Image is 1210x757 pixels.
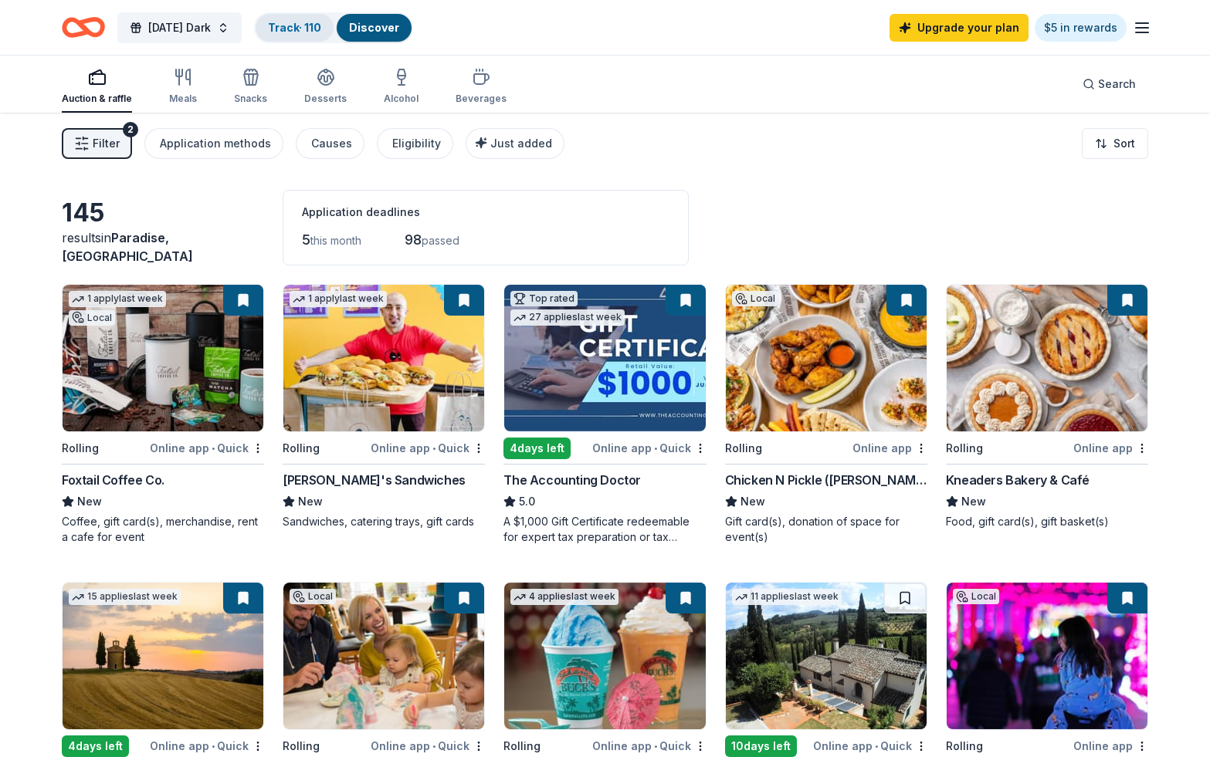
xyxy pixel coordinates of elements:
[62,9,105,46] a: Home
[953,589,999,604] div: Local
[302,231,310,248] span: 5
[503,471,641,489] div: The Accounting Doctor
[725,514,927,545] div: Gift card(s), donation of space for event(s)
[298,492,323,511] span: New
[592,438,707,458] div: Online app Quick
[947,285,1147,431] img: Image for Kneaders Bakery & Café
[654,442,657,455] span: •
[490,137,552,150] span: Just added
[63,285,263,431] img: Image for Foxtail Coffee Co.
[150,438,264,458] div: Online app Quick
[510,291,578,306] div: Top rated
[62,284,264,545] a: Image for Foxtail Coffee Co.1 applylast weekLocalRollingOnline app•QuickFoxtail Coffee Co.NewCoff...
[311,134,352,153] div: Causes
[503,737,541,755] div: Rolling
[283,285,484,431] img: Image for Ike's Sandwiches
[283,737,320,755] div: Rolling
[946,514,1148,529] div: Food, gift card(s), gift basket(s)
[947,583,1147,729] img: Image for Glittering Lights
[77,492,102,511] span: New
[62,93,132,105] div: Auction & raffle
[268,21,321,34] a: Track· 110
[62,62,132,113] button: Auction & raffle
[290,589,336,604] div: Local
[1035,14,1127,42] a: $5 in rewards
[504,285,705,431] img: Image for The Accounting Doctor
[725,735,797,757] div: 10 days left
[148,19,211,37] span: [DATE] Dark
[946,737,983,755] div: Rolling
[63,583,263,729] img: Image for AF Travel Ideas
[254,12,413,43] button: Track· 110Discover
[234,62,267,113] button: Snacks
[456,93,507,105] div: Beverages
[62,735,129,757] div: 4 days left
[62,439,99,458] div: Rolling
[725,439,762,458] div: Rolling
[1073,736,1148,755] div: Online app
[384,93,419,105] div: Alcohol
[510,589,619,605] div: 4 applies last week
[732,589,842,605] div: 11 applies last week
[169,93,197,105] div: Meals
[62,230,193,264] span: Paradise, [GEOGRAPHIC_DATA]
[392,134,441,153] div: Eligibility
[302,203,669,221] div: Application deadlines
[212,740,215,752] span: •
[69,310,115,326] div: Local
[852,438,927,458] div: Online app
[422,234,459,247] span: passed
[741,492,765,511] span: New
[725,471,927,489] div: Chicken N Pickle ([PERSON_NAME])
[503,438,571,459] div: 4 days left
[405,231,422,248] span: 98
[371,736,485,755] div: Online app Quick
[169,62,197,113] button: Meals
[726,285,927,431] img: Image for Chicken N Pickle (Henderson)
[1082,128,1148,159] button: Sort
[283,471,466,489] div: [PERSON_NAME]'s Sandwiches
[283,439,320,458] div: Rolling
[946,439,983,458] div: Rolling
[62,128,132,159] button: Filter2
[69,291,166,307] div: 1 apply last week
[510,309,625,326] div: 27 applies last week
[503,514,706,545] div: A $1,000 Gift Certificate redeemable for expert tax preparation or tax resolution services—recipi...
[504,583,705,729] img: Image for Bahama Buck's
[519,492,535,511] span: 5.0
[503,284,706,545] a: Image for The Accounting DoctorTop rated27 applieslast week4days leftOnline app•QuickThe Accounti...
[62,198,264,228] div: 145
[875,740,878,752] span: •
[283,284,485,529] a: Image for Ike's Sandwiches1 applylast weekRollingOnline app•Quick[PERSON_NAME]'s SandwichesNewSan...
[62,471,164,489] div: Foxtail Coffee Co.
[349,21,399,34] a: Discover
[654,740,657,752] span: •
[456,62,507,113] button: Beverages
[371,438,485,458] div: Online app Quick
[1113,134,1135,153] span: Sort
[304,62,347,113] button: Desserts
[123,122,138,137] div: 2
[296,128,364,159] button: Causes
[310,234,361,247] span: this month
[290,291,387,307] div: 1 apply last week
[726,583,927,729] img: Image for Villa Sogni D’Oro
[961,492,986,511] span: New
[69,589,181,605] div: 15 applies last week
[384,62,419,113] button: Alcohol
[946,284,1148,529] a: Image for Kneaders Bakery & CaféRollingOnline appKneaders Bakery & CaféNewFood, gift card(s), gif...
[890,14,1029,42] a: Upgrade your plan
[283,583,484,729] img: Image for Color Me Mine (Las Vegas)
[432,740,436,752] span: •
[466,128,564,159] button: Just added
[144,128,283,159] button: Application methods
[377,128,453,159] button: Eligibility
[813,736,927,755] div: Online app Quick
[1098,75,1136,93] span: Search
[283,514,485,529] div: Sandwiches, catering trays, gift cards
[62,230,193,264] span: in
[160,134,271,153] div: Application methods
[212,442,215,455] span: •
[234,93,267,105] div: Snacks
[592,736,707,755] div: Online app Quick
